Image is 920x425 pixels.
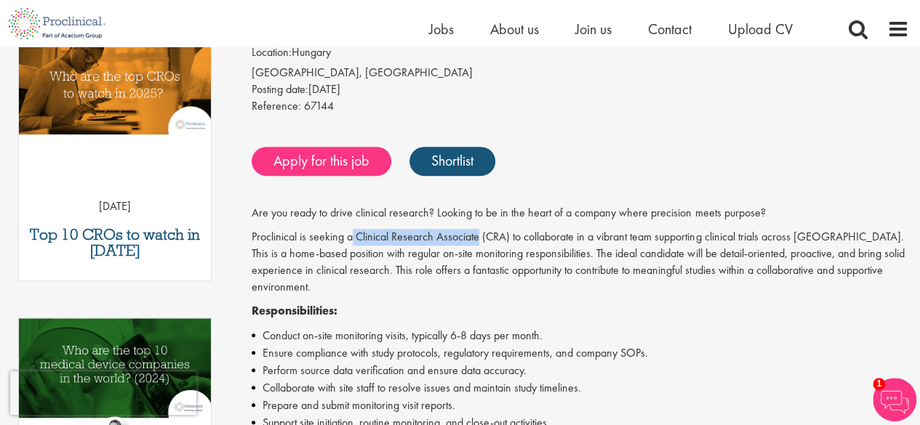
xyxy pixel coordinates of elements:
[252,344,909,362] li: Ensure compliance with study protocols, regulatory requirements, and company SOPs.
[19,318,211,418] img: Top 10 Medical Device Companies 2024
[252,303,337,318] strong: Responsibilities:
[252,327,909,344] li: Conduct on-site monitoring visits, typically 6-8 days per month.
[252,44,292,61] label: Location:
[19,35,211,134] img: Top 10 CROs 2025 | Proclinical
[26,227,204,259] a: Top 10 CROs to watch in [DATE]
[252,81,909,98] div: [DATE]
[252,81,308,97] span: Posting date:
[252,44,909,65] li: Hungary
[490,20,539,39] a: About us
[252,229,909,295] p: Proclinical is seeking a Clinical Research Associate (CRA) to collaborate in a vibrant team suppo...
[429,20,454,39] a: Jobs
[873,378,916,421] img: Chatbot
[10,371,196,415] iframe: reCAPTCHA
[252,147,391,176] a: Apply for this job
[575,20,612,39] a: Join us
[252,379,909,397] li: Collaborate with site staff to resolve issues and maintain study timelines.
[252,98,301,115] label: Reference:
[252,397,909,414] li: Prepare and submit monitoring visit reports.
[648,20,692,39] a: Contact
[252,362,909,379] li: Perform source data verification and ensure data accuracy.
[409,147,495,176] a: Shortlist
[19,35,211,163] a: Link to a post
[304,98,334,113] span: 67144
[873,378,885,390] span: 1
[252,205,909,222] p: Are you ready to drive clinical research? Looking to be in the heart of a company where precision...
[728,20,793,39] a: Upload CV
[19,198,211,215] p: [DATE]
[252,65,909,81] div: [GEOGRAPHIC_DATA], [GEOGRAPHIC_DATA]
